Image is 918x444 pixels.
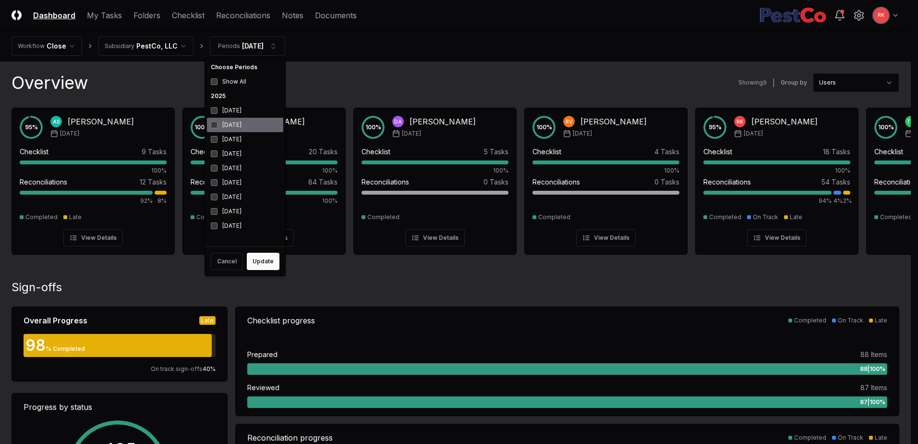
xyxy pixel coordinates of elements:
[207,161,283,175] div: [DATE]
[207,190,283,204] div: [DATE]
[207,204,283,219] div: [DATE]
[207,219,283,233] div: [DATE]
[247,253,279,270] button: Update
[207,60,283,74] div: Choose Periods
[207,132,283,147] div: [DATE]
[211,253,243,270] button: Cancel
[207,175,283,190] div: [DATE]
[207,74,283,89] div: Show All
[207,103,283,118] div: [DATE]
[207,89,283,103] div: 2025
[207,147,283,161] div: [DATE]
[207,118,283,132] div: [DATE]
